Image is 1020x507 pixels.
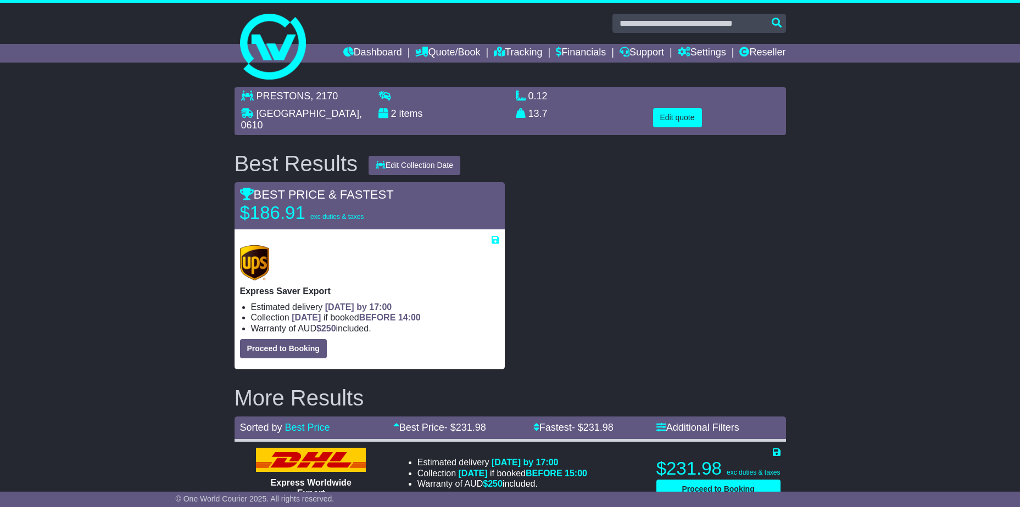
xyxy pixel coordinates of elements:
button: Edit Collection Date [369,156,460,175]
span: 0.12 [528,91,548,102]
a: Best Price- $231.98 [393,422,486,433]
a: Fastest- $231.98 [533,422,614,433]
span: 15:00 [565,469,587,478]
span: 250 [321,324,336,333]
li: Collection [417,468,587,478]
span: - $ [572,422,614,433]
span: - $ [444,422,486,433]
p: $231.98 [656,458,781,480]
span: [DATE] [459,469,488,478]
span: 231.98 [583,422,614,433]
span: 231.98 [456,422,486,433]
h2: More Results [235,386,786,410]
span: $ [483,479,503,488]
div: Best Results [229,151,364,176]
li: Estimated delivery [251,302,499,312]
span: [DATE] [292,313,321,322]
span: exc duties & taxes [727,469,780,476]
span: Express Worldwide Export [270,478,351,498]
img: DHL: Express Worldwide Export [256,448,366,472]
a: Tracking [494,44,542,63]
a: Settings [678,44,726,63]
span: $ [316,324,336,333]
span: [DATE] by 17:00 [492,458,559,467]
span: 250 [488,479,503,488]
a: Dashboard [343,44,402,63]
li: Warranty of AUD included. [251,323,499,334]
span: [DATE] by 17:00 [325,302,392,312]
span: [GEOGRAPHIC_DATA] [257,108,359,119]
span: , 2170 [310,91,338,102]
span: if booked [459,469,587,478]
span: 2 [391,108,397,119]
button: Proceed to Booking [656,480,781,499]
a: Best Price [285,422,330,433]
a: Reseller [739,44,785,63]
li: Estimated delivery [417,457,587,467]
a: Support [620,44,664,63]
span: © One World Courier 2025. All rights reserved. [176,494,335,503]
span: items [399,108,423,119]
span: 14:00 [398,313,421,322]
p: $186.91 [240,202,377,224]
span: PRESTONS [257,91,311,102]
span: BEFORE [359,313,396,322]
span: BEFORE [526,469,562,478]
li: Warranty of AUD included. [417,478,587,489]
p: Express Saver Export [240,286,499,296]
span: 13.7 [528,108,548,119]
span: BEST PRICE & FASTEST [240,188,394,201]
button: Edit quote [653,108,702,127]
button: Proceed to Booking [240,339,327,358]
a: Additional Filters [656,422,739,433]
img: UPS (new): Express Saver Export [240,245,270,280]
a: Quote/Book [415,44,480,63]
span: if booked [292,313,420,322]
li: Collection [251,312,499,323]
span: exc duties & taxes [310,213,364,221]
span: Sorted by [240,422,282,433]
span: , 0610 [241,108,362,131]
a: Financials [556,44,606,63]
